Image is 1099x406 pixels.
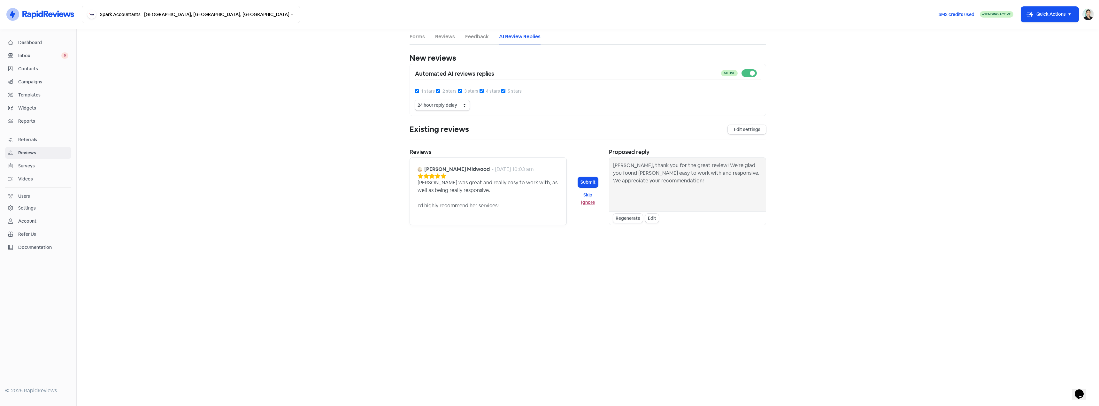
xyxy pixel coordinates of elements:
a: Settings [5,202,71,214]
a: Feedback [465,33,489,41]
img: User [1082,9,1094,20]
span: Active [724,71,735,75]
button: Spark Accountants - [GEOGRAPHIC_DATA], [GEOGRAPHIC_DATA], [GEOGRAPHIC_DATA] [82,6,300,23]
b: [PERSON_NAME] Midwood [424,165,490,173]
div: [PERSON_NAME], thank you for the great review! We're glad you found [PERSON_NAME] easy to work wi... [613,162,762,208]
a: Forms [410,33,425,41]
button: Submit [578,177,598,188]
a: Users [5,190,71,202]
span: Surveys [18,163,68,169]
span: 0 [61,52,68,59]
span: Sending Active [984,12,1011,16]
div: Proposed reply [609,148,766,156]
span: Reports [18,118,68,125]
label: 2 stars [442,88,457,95]
div: Reviews [410,148,567,156]
div: Existing reviews [410,124,469,135]
a: Referrals [5,134,71,146]
a: Templates [5,89,71,101]
span: Videos [18,176,68,182]
button: Skip [578,191,598,199]
a: Widgets [5,102,71,114]
span: Templates [18,92,68,98]
span: Documentation [18,244,68,251]
div: [PERSON_NAME] was great and really easy to work with, as well as being really responsive. I'd hig... [418,179,559,210]
a: Surveys [5,160,71,172]
a: Sending Active [980,11,1013,18]
div: - [DATE] 10:03 am [492,165,534,173]
a: Reviews [435,33,455,41]
label: 1 stars [421,88,435,95]
label: 4 stars [486,88,500,95]
div: Settings [18,205,36,211]
a: Dashboard [5,37,71,49]
a: Documentation [5,241,71,253]
span: Reviews [18,149,68,156]
div: Edit [645,214,659,223]
div: Regenerate [613,214,643,223]
span: Inbox [18,52,61,59]
a: Videos [5,173,71,185]
button: Quick Actions [1021,7,1079,22]
div: Users [18,193,30,200]
a: Refer Us [5,228,71,240]
div: Automated AI reviews replies [415,69,721,78]
iframe: chat widget [1072,380,1093,400]
button: Ignore [578,199,598,206]
a: Edit settings [728,125,766,134]
span: Referrals [18,136,68,143]
a: AI Review Replies [499,33,541,41]
span: SMS credits used [939,11,974,18]
img: Avatar [418,167,422,172]
div: © 2025 RapidReviews [5,387,71,395]
div: Account [18,218,36,225]
div: New reviews [410,52,766,64]
span: Dashboard [18,39,68,46]
span: Refer Us [18,231,68,238]
label: 5 stars [508,88,522,95]
a: Inbox 0 [5,50,71,62]
a: Account [5,215,71,227]
a: Reviews [5,147,71,159]
span: Contacts [18,65,68,72]
label: 3 stars [464,88,478,95]
a: Contacts [5,63,71,75]
a: SMS credits used [933,11,980,17]
a: Reports [5,115,71,127]
span: Widgets [18,105,68,111]
a: Campaigns [5,76,71,88]
span: Campaigns [18,79,68,85]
